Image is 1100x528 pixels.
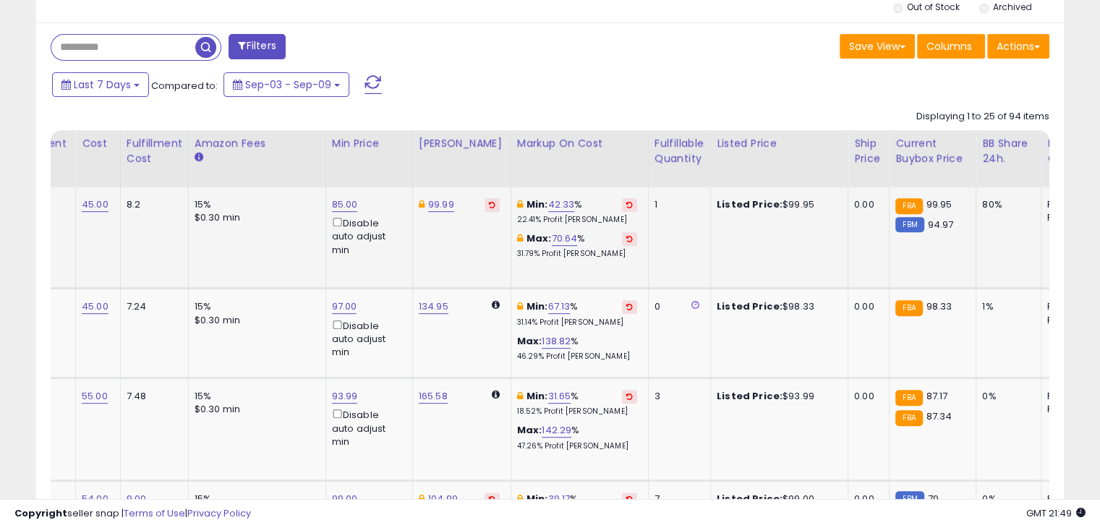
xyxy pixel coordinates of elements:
[195,390,315,403] div: 15%
[195,403,315,416] div: $0.30 min
[655,136,704,166] div: Fulfillable Quantity
[526,231,552,245] b: Max:
[655,390,699,403] div: 3
[127,198,177,211] div: 8.2
[840,34,915,59] button: Save View
[717,197,783,211] b: Listed Price:
[511,130,648,187] th: The percentage added to the cost of goods (COGS) that forms the calculator for Min & Max prices.
[1047,211,1095,224] div: FBM: 1
[82,136,114,151] div: Cost
[542,334,571,349] a: 138.82
[854,136,883,166] div: Ship Price
[195,151,203,164] small: Amazon Fees.
[917,34,985,59] button: Columns
[928,218,954,231] span: 94.97
[907,1,960,13] label: Out of Stock
[854,198,878,211] div: 0.00
[223,72,349,97] button: Sep-03 - Sep-09
[517,406,637,417] p: 18.52% Profit [PERSON_NAME]
[517,335,637,362] div: %
[14,507,251,521] div: seller snap | |
[74,77,131,92] span: Last 7 Days
[332,389,358,404] a: 93.99
[854,300,878,313] div: 0.00
[517,215,637,225] p: 22.41% Profit [PERSON_NAME]
[332,136,406,151] div: Min Price
[717,390,837,403] div: $93.99
[419,389,448,404] a: 165.58
[526,299,548,313] b: Min:
[517,232,637,259] div: %
[552,231,578,246] a: 70.64
[428,197,454,212] a: 99.99
[517,318,637,328] p: 31.14% Profit [PERSON_NAME]
[895,217,924,232] small: FBM
[655,300,699,313] div: 0
[195,300,315,313] div: 15%
[517,441,637,451] p: 47.26% Profit [PERSON_NAME]
[926,197,952,211] span: 99.95
[854,390,878,403] div: 0.00
[655,198,699,211] div: 1
[992,1,1031,13] label: Archived
[526,197,548,211] b: Min:
[151,79,218,93] span: Compared to:
[517,198,637,225] div: %
[982,136,1035,166] div: BB Share 24h.
[982,198,1030,211] div: 80%
[895,410,922,426] small: FBA
[245,77,331,92] span: Sep-03 - Sep-09
[895,136,970,166] div: Current Buybox Price
[717,389,783,403] b: Listed Price:
[916,110,1049,124] div: Displaying 1 to 25 of 94 items
[82,299,108,314] a: 45.00
[1047,403,1095,416] div: FBM: 2
[419,299,448,314] a: 134.95
[187,506,251,520] a: Privacy Policy
[82,197,108,212] a: 45.00
[517,249,637,259] p: 31.79% Profit [PERSON_NAME]
[517,300,637,327] div: %
[926,409,952,423] span: 87.34
[195,136,320,151] div: Amazon Fees
[987,34,1049,59] button: Actions
[926,39,972,54] span: Columns
[717,299,783,313] b: Listed Price:
[548,389,571,404] a: 31.65
[127,136,182,166] div: Fulfillment Cost
[1047,390,1095,403] div: FBA: 5
[548,197,575,212] a: 42.33
[926,299,952,313] span: 98.33
[195,314,315,327] div: $0.30 min
[517,136,642,151] div: Markup on Cost
[332,215,401,257] div: Disable auto adjust min
[982,390,1030,403] div: 0%
[895,390,922,406] small: FBA
[52,72,149,97] button: Last 7 Days
[332,406,401,448] div: Disable auto adjust min
[717,198,837,211] div: $99.95
[926,389,948,403] span: 87.17
[717,300,837,313] div: $98.33
[517,352,637,362] p: 46.29% Profit [PERSON_NAME]
[982,300,1030,313] div: 1%
[517,424,637,451] div: %
[542,423,571,438] a: 142.29
[14,506,67,520] strong: Copyright
[895,300,922,316] small: FBA
[195,211,315,224] div: $0.30 min
[1047,136,1100,166] div: Num of Comp.
[127,300,177,313] div: 7.24
[717,136,842,151] div: Listed Price
[526,389,548,403] b: Min:
[332,197,358,212] a: 85.00
[895,198,922,214] small: FBA
[11,136,69,151] div: Fulfillment
[517,423,542,437] b: Max:
[332,299,357,314] a: 97.00
[1026,506,1086,520] span: 2025-09-17 21:49 GMT
[548,299,571,314] a: 67.13
[517,390,637,417] div: %
[195,198,315,211] div: 15%
[1047,198,1095,211] div: FBA: 1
